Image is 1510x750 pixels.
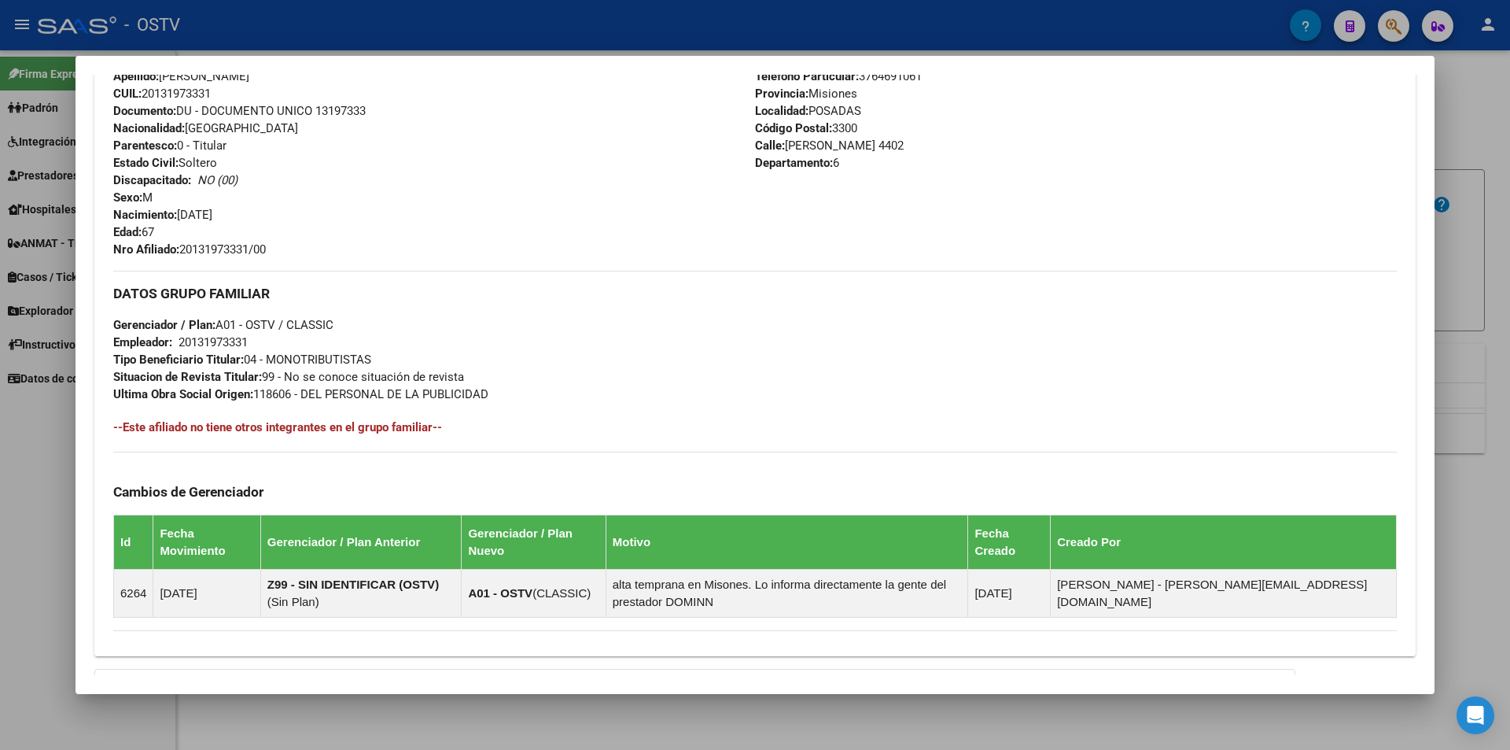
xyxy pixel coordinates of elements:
h3: DATOS GRUPO FAMILIAR [113,285,1397,302]
strong: Nacimiento: [113,208,177,222]
strong: Documento: [113,104,176,118]
span: Sin Plan [271,595,315,608]
span: 20131973331 [113,87,211,101]
strong: CUIL: [113,87,142,101]
th: Fecha Creado [968,515,1051,569]
span: [GEOGRAPHIC_DATA] [113,121,298,135]
span: 99 - No se conoce situación de revista [113,370,464,384]
span: 04 - MONOTRIBUTISTAS [113,353,371,367]
td: ( ) [462,569,606,617]
span: POSADAS [755,104,861,118]
td: [DATE] [153,569,260,617]
th: Creado Por [1051,515,1397,569]
strong: Nro Afiliado: [113,242,179,257]
span: 20131973331/00 [113,242,266,257]
span: 3300 [755,121,857,135]
td: ( ) [260,569,462,617]
td: [DATE] [968,569,1051,617]
strong: Discapacitado: [113,173,191,187]
span: DU - DOCUMENTO UNICO 13197333 [113,104,366,118]
div: 20131973331 [179,334,248,351]
strong: Estado Civil: [113,156,179,170]
span: 67 [113,225,154,239]
strong: Nacionalidad: [113,121,185,135]
th: Gerenciador / Plan Anterior [260,515,462,569]
th: Gerenciador / Plan Nuevo [462,515,606,569]
strong: Empleador: [113,335,172,349]
td: alta temprana en Misones. Lo informa directamente la gente del prestador DOMINN [606,569,968,617]
th: Fecha Movimiento [153,515,260,569]
strong: Calle: [755,139,785,153]
strong: Provincia: [755,87,808,101]
th: Id [114,515,153,569]
strong: Teléfono Particular: [755,69,859,83]
span: 0 - Titular [113,139,226,153]
span: 6 [755,156,839,170]
strong: Ultima Obra Social Origen: [113,387,253,401]
td: [PERSON_NAME] - [PERSON_NAME][EMAIL_ADDRESS][DOMAIN_NAME] [1051,569,1397,617]
strong: Parentesco: [113,139,177,153]
span: CLASSIC [536,586,587,600]
strong: Gerenciador / Plan: [113,318,215,332]
i: NO (00) [197,173,238,187]
strong: Apellido: [113,69,159,83]
div: Open Intercom Messenger [1457,696,1494,734]
strong: Localidad: [755,104,808,118]
strong: Situacion de Revista Titular: [113,370,262,384]
span: 3764691061 [755,69,922,83]
h4: --Este afiliado no tiene otros integrantes en el grupo familiar-- [113,419,1397,436]
h3: Cambios de Gerenciador [113,483,1397,501]
span: A01 - OSTV / CLASSIC [113,318,333,332]
strong: A01 - OSTV [468,586,532,600]
th: Motivo [606,515,968,569]
strong: Edad: [113,225,142,239]
strong: Tipo Beneficiario Titular: [113,353,244,367]
span: 118606 - DEL PERSONAL DE LA PUBLICIDAD [113,387,488,401]
strong: Código Postal: [755,121,832,135]
span: [PERSON_NAME] [113,69,249,83]
strong: Sexo: [113,190,142,205]
span: M [113,190,153,205]
span: Misiones [755,87,857,101]
span: [PERSON_NAME] 4402 [755,139,904,153]
span: [DATE] [113,208,212,222]
strong: Z99 - SIN IDENTIFICAR (OSTV) [267,578,439,591]
span: Soltero [113,156,217,170]
td: 6264 [114,569,153,617]
strong: Departamento: [755,156,833,170]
